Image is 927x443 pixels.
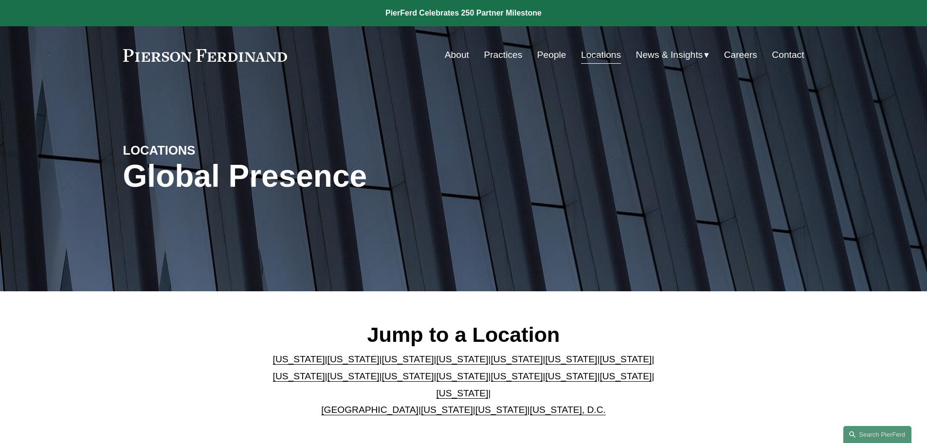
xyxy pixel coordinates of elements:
a: [US_STATE] [421,405,473,415]
a: [US_STATE] [545,371,597,381]
a: [US_STATE] [327,354,380,364]
a: [GEOGRAPHIC_DATA] [321,405,418,415]
a: Contact [772,46,804,64]
a: [US_STATE] [600,371,652,381]
a: Locations [581,46,621,64]
a: Search this site [843,426,911,443]
p: | | | | | | | | | | | | | | | | | | [265,351,662,418]
a: [US_STATE] [327,371,380,381]
a: [US_STATE] [436,371,489,381]
h2: Jump to a Location [265,322,662,347]
a: [US_STATE], D.C. [530,405,606,415]
a: People [537,46,566,64]
a: [US_STATE] [436,354,489,364]
a: [US_STATE] [273,371,325,381]
a: [US_STATE] [475,405,527,415]
a: [US_STATE] [491,371,543,381]
a: Practices [484,46,522,64]
a: folder dropdown [636,46,709,64]
span: News & Insights [636,47,703,64]
a: [US_STATE] [273,354,325,364]
a: [US_STATE] [600,354,652,364]
a: Careers [724,46,757,64]
a: [US_STATE] [382,354,434,364]
h1: Global Presence [123,159,577,194]
a: [US_STATE] [491,354,543,364]
a: [US_STATE] [545,354,597,364]
a: [US_STATE] [436,388,489,398]
a: About [445,46,469,64]
a: [US_STATE] [382,371,434,381]
h4: LOCATIONS [123,142,293,158]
